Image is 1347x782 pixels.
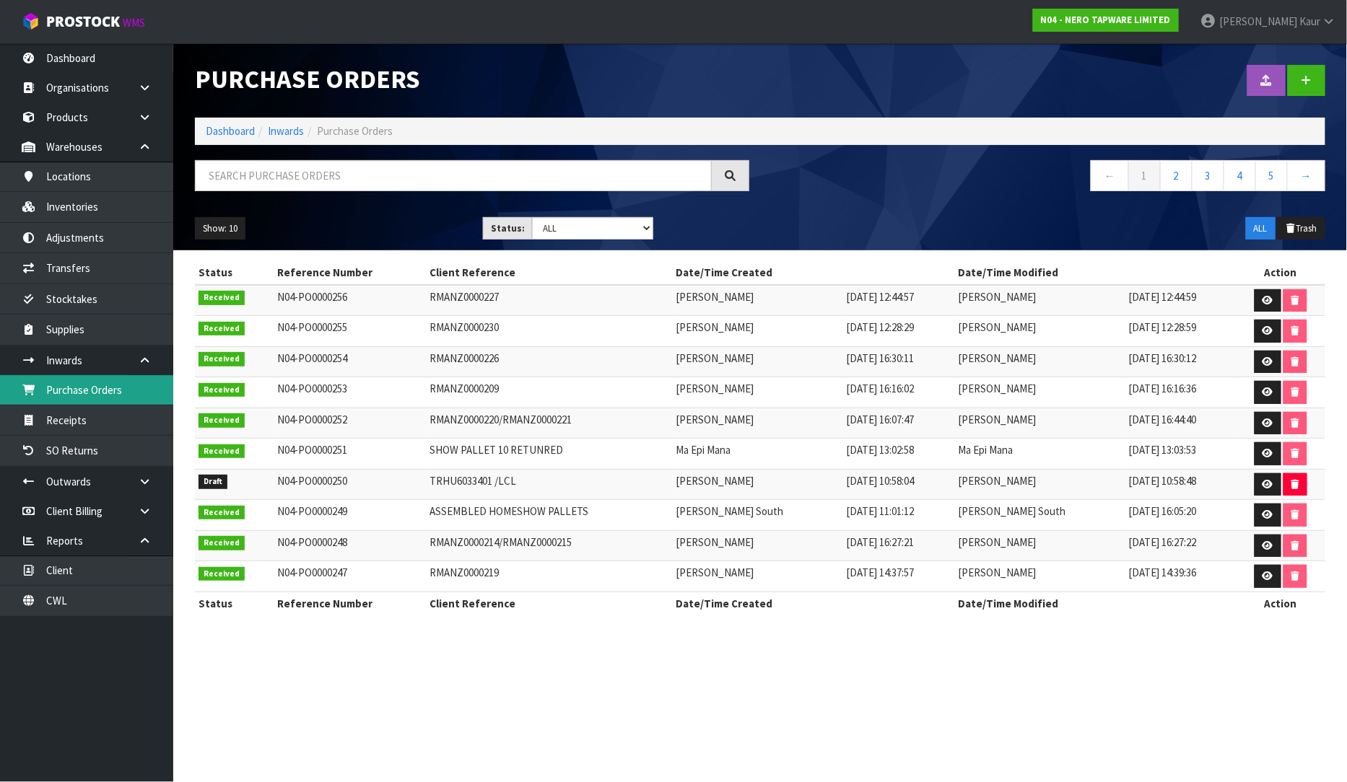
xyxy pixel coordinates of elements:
[676,320,754,334] span: [PERSON_NAME]
[1192,160,1224,191] a: 3
[1128,351,1196,365] span: [DATE] 16:30:12
[676,382,754,395] span: [PERSON_NAME]
[199,413,245,428] span: Received
[676,443,731,457] span: Ma Epi Mana
[274,439,426,470] td: N04-PO0000251
[199,352,245,366] span: Received
[847,351,915,365] span: [DATE] 16:30:11
[1255,160,1288,191] a: 5
[426,285,673,316] td: RMANZ0000227
[1299,14,1320,28] span: Kaur
[676,504,784,518] span: [PERSON_NAME] South
[426,469,673,500] td: TRHU6033401 /LCL
[847,413,915,426] span: [DATE] 16:07:47
[195,261,274,284] th: Status
[199,322,245,336] span: Received
[274,561,426,592] td: N04-PO0000247
[676,351,754,365] span: [PERSON_NAME]
[847,535,915,549] span: [DATE] 16:27:21
[46,12,120,31] span: ProStock
[1237,592,1325,615] th: Action
[274,500,426,531] td: N04-PO0000249
[426,261,673,284] th: Client Reference
[1128,443,1196,457] span: [DATE] 13:03:53
[274,530,426,561] td: N04-PO0000248
[1160,160,1193,191] a: 2
[1128,474,1196,488] span: [DATE] 10:58:48
[199,536,245,550] span: Received
[274,316,426,347] td: N04-PO0000255
[676,413,754,426] span: [PERSON_NAME]
[491,222,525,234] strong: Status:
[426,346,673,377] td: RMANZ0000226
[958,382,1036,395] span: [PERSON_NAME]
[847,504,915,518] span: [DATE] 11:01:12
[954,592,1237,615] th: Date/Time Modified
[958,535,1036,549] span: [PERSON_NAME]
[274,285,426,316] td: N04-PO0000256
[676,566,754,579] span: [PERSON_NAME]
[954,261,1237,284] th: Date/Time Modified
[199,475,227,489] span: Draft
[1277,217,1325,240] button: Trash
[958,443,1013,457] span: Ma Epi Mana
[1128,290,1196,304] span: [DATE] 12:44:59
[958,504,1065,518] span: [PERSON_NAME] South
[958,413,1036,426] span: [PERSON_NAME]
[274,469,426,500] td: N04-PO0000250
[426,530,673,561] td: RMANZ0000214/RMANZ0000215
[274,261,426,284] th: Reference Number
[199,291,245,305] span: Received
[847,320,915,334] span: [DATE] 12:28:29
[426,592,673,615] th: Client Reference
[1224,160,1256,191] a: 4
[958,351,1036,365] span: [PERSON_NAME]
[771,160,1325,195] nav: Page navigation
[676,535,754,549] span: [PERSON_NAME]
[199,567,245,581] span: Received
[268,124,304,138] a: Inwards
[195,217,245,240] button: Show: 10
[199,444,245,459] span: Received
[274,408,426,439] td: N04-PO0000252
[676,474,754,488] span: [PERSON_NAME]
[1128,504,1196,518] span: [DATE] 16:05:20
[958,474,1036,488] span: [PERSON_NAME]
[426,500,673,531] td: ASSEMBLED HOMESHOW PALLETS
[195,160,712,191] input: Search purchase orders
[199,506,245,520] span: Received
[673,592,955,615] th: Date/Time Created
[676,290,754,304] span: [PERSON_NAME]
[847,474,915,488] span: [DATE] 10:58:04
[958,566,1036,579] span: [PERSON_NAME]
[1287,160,1325,191] a: →
[274,377,426,408] td: N04-PO0000253
[1246,217,1276,240] button: ALL
[847,443,915,457] span: [DATE] 13:02:58
[195,65,749,93] h1: Purchase Orders
[1041,14,1171,26] strong: N04 - NERO TAPWARE LIMITED
[426,377,673,408] td: RMANZ0000209
[426,316,673,347] td: RMANZ0000230
[274,592,426,615] th: Reference Number
[426,408,673,439] td: RMANZ0000220/RMANZ0000221
[1237,261,1325,284] th: Action
[673,261,955,284] th: Date/Time Created
[958,290,1036,304] span: [PERSON_NAME]
[847,382,915,395] span: [DATE] 16:16:02
[195,592,274,615] th: Status
[426,439,673,470] td: SHOW PALLET 10 RETUNRED
[274,346,426,377] td: N04-PO0000254
[1128,413,1196,426] span: [DATE] 16:44:40
[958,320,1036,334] span: [PERSON_NAME]
[847,290,915,304] span: [DATE] 12:44:57
[22,12,40,30] img: cube-alt.png
[1091,160,1129,191] a: ←
[426,561,673,592] td: RMANZ0000219
[123,16,145,30] small: WMS
[317,124,393,138] span: Purchase Orders
[199,383,245,397] span: Received
[1033,9,1179,32] a: N04 - NERO TAPWARE LIMITED
[1219,14,1297,28] span: [PERSON_NAME]
[206,124,255,138] a: Dashboard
